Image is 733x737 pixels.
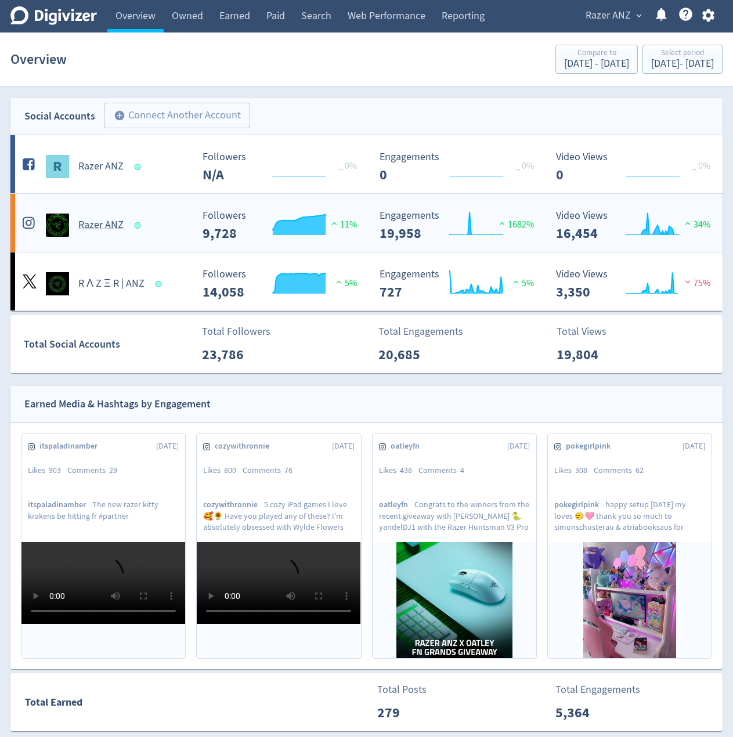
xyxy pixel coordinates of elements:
[557,324,623,339] p: Total Views
[550,269,724,299] svg: Video Views 3,350
[507,440,530,452] span: [DATE]
[284,465,293,475] span: 76
[203,499,354,532] p: 5 cozy iPad games I love 🥰🌻 Have you played any of these? I’m absolutely obsessed with Wylde Flow...
[642,45,723,74] button: Select period[DATE]- [DATE]
[67,465,124,476] div: Comments
[373,434,536,658] a: oatleyfn[DATE]Likes438Comments4oatleyfnCongrats to the winners from the recent giveaway with [PER...
[379,499,530,532] p: Congrats to the winners from the recent giveaway with [PERSON_NAME] 🐍 yandelDJ1 with the Razer Hu...
[28,499,179,532] p: The new razer kitty krakens be hitting fr #partner
[135,222,145,229] span: Data last synced: 3 Sep 2025, 12:01am (AEST)
[575,465,587,475] span: 308
[634,10,644,21] span: expand_more
[28,499,92,510] span: itspaladinamber
[683,440,705,452] span: [DATE]
[555,682,640,698] p: Total Engagements
[95,104,250,128] a: Connect Another Account
[104,103,250,128] button: Connect Another Account
[564,59,629,69] div: [DATE] - [DATE]
[374,269,548,299] svg: Engagements 727
[197,210,371,241] svg: Followers ---
[548,434,712,658] a: pokegirlpink[DATE]Likes308Comments62pokegirlpinkhappy setup [DATE] my loves 🙂‍↔️🩷 thank you so mu...
[10,673,723,731] a: Total EarnedTotal Posts279Total Engagements5,364
[10,252,723,310] a: R Λ Z Ξ R | ANZ undefinedR Λ Z Ξ R | ANZ Followers --- Followers 14,058 5% Engagements 727 Engage...
[78,277,145,291] h5: R Λ Z Ξ R | ANZ
[332,440,355,452] span: [DATE]
[21,434,185,658] a: itspaladinamber[DATE]Likes903Comments29itspaladinamberThe new razer kitty krakens be hitting fr #...
[24,396,211,413] div: Earned Media & Hashtags by Engagement
[378,344,445,365] p: 20,685
[557,344,623,365] p: 19,804
[10,41,67,78] h1: Overview
[635,465,644,475] span: 62
[10,135,723,193] a: Razer ANZ undefinedRazer ANZ Followers --- _ 0% Followers N/A Engagements 0 Engagements 0 _ 0% Vi...
[78,218,124,232] h5: Razer ANZ
[550,210,724,241] svg: Video Views 16,454
[586,6,631,25] span: Razer ANZ
[682,219,694,227] img: positive-performance.svg
[692,160,710,172] span: _ 0%
[114,110,125,121] span: add_circle
[202,324,270,339] p: Total Followers
[555,702,622,723] p: 5,364
[203,465,243,476] div: Likes
[243,465,299,476] div: Comments
[682,277,710,289] span: 75%
[49,465,61,475] span: 903
[379,465,418,476] div: Likes
[203,499,264,510] span: cozywithronnie
[333,277,357,289] span: 5%
[333,277,345,286] img: positive-performance.svg
[28,465,67,476] div: Likes
[460,465,464,475] span: 4
[197,151,371,182] svg: Followers ---
[78,160,124,174] h5: Razer ANZ
[24,108,95,125] div: Social Accounts
[374,151,548,182] svg: Engagements 0
[594,465,650,476] div: Comments
[202,344,269,365] p: 23,786
[197,269,371,299] svg: Followers ---
[682,277,694,286] img: negative-performance.svg
[46,214,69,237] img: Razer ANZ undefined
[377,702,444,723] p: 279
[651,49,714,59] div: Select period
[46,272,69,295] img: R Λ Z Ξ R | ANZ undefined
[215,440,276,452] span: cozywithronnie
[11,694,367,711] div: Total Earned
[496,219,508,227] img: positive-performance.svg
[338,160,357,172] span: _ 0%
[155,281,165,287] span: Data last synced: 3 Sep 2025, 1:01am (AEST)
[24,336,194,353] div: Total Social Accounts
[328,219,357,230] span: 11%
[374,210,548,241] svg: Engagements 19,958
[510,277,522,286] img: positive-performance.svg
[109,465,117,475] span: 29
[418,465,471,476] div: Comments
[566,440,617,452] span: pokegirlpink
[135,164,145,170] span: Data last synced: 2 Sep 2025, 11:02pm (AEST)
[554,465,594,476] div: Likes
[510,277,534,289] span: 5%
[582,6,645,25] button: Razer ANZ
[10,194,723,252] a: Razer ANZ undefinedRazer ANZ Followers --- Followers 9,728 11% Engagements 19,958 Engagements 19,...
[224,465,236,475] span: 800
[379,499,414,510] span: oatleyfn
[391,440,426,452] span: oatleyfn
[328,219,340,227] img: positive-performance.svg
[400,465,412,475] span: 438
[515,160,534,172] span: _ 0%
[682,219,710,230] span: 34%
[555,45,638,74] button: Compare to[DATE] - [DATE]
[554,499,605,510] span: pokegirlpink
[651,59,714,69] div: [DATE] - [DATE]
[496,219,534,230] span: 1682%
[378,324,463,339] p: Total Engagements
[564,49,629,59] div: Compare to
[39,440,104,452] span: itspaladinamber
[46,155,69,178] img: Razer ANZ undefined
[156,440,179,452] span: [DATE]
[554,499,705,532] p: happy setup [DATE] my loves 🙂‍↔️🩷 thank you so much to simonschusterau & atriabooksaus for giftin...
[550,151,724,182] svg: Video Views 0
[377,682,444,698] p: Total Posts
[197,434,360,658] a: cozywithronnie[DATE]Likes800Comments76cozywithronnie5 cozy iPad games I love 🥰🌻 Have you played a...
